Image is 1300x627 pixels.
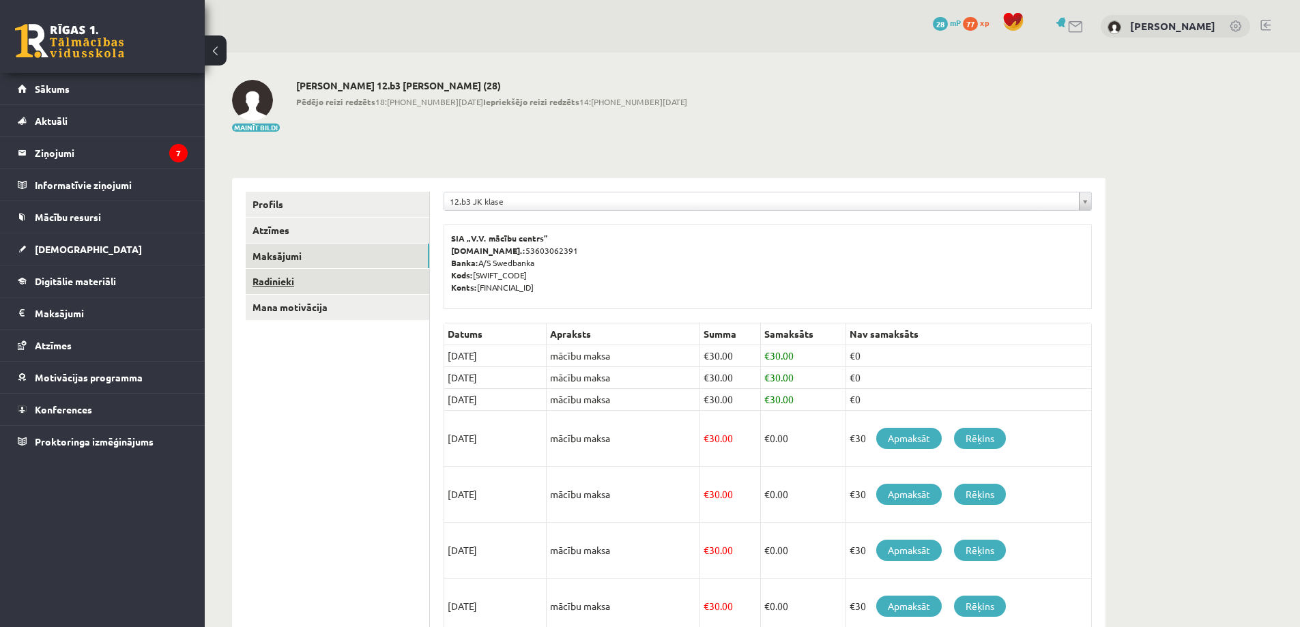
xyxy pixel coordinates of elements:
[704,371,709,383] span: €
[451,233,549,244] b: SIA „V.V. mācību centrs”
[700,411,761,467] td: 30.00
[18,362,188,393] a: Motivācijas programma
[846,323,1091,345] th: Nav samaksāts
[444,192,1091,210] a: 12.b3 JK klase
[18,105,188,136] a: Aktuāli
[483,96,579,107] b: Iepriekšējo reizi redzēts
[35,83,70,95] span: Sākums
[933,17,948,31] span: 28
[450,192,1073,210] span: 12.b3 JK klase
[35,243,142,255] span: [DEMOGRAPHIC_DATA]
[963,17,996,28] a: 77 xp
[547,389,700,411] td: mācību maksa
[18,169,188,201] a: Informatīvie ziņojumi
[296,80,687,91] h2: [PERSON_NAME] 12.b3 [PERSON_NAME] (28)
[35,115,68,127] span: Aktuāli
[933,17,961,28] a: 28 mP
[296,96,687,108] span: 18:[PHONE_NUMBER][DATE] 14:[PHONE_NUMBER][DATE]
[15,24,124,58] a: Rīgas 1. Tālmācības vidusskola
[846,345,1091,367] td: €0
[700,523,761,579] td: 30.00
[444,467,547,523] td: [DATE]
[980,17,989,28] span: xp
[296,96,375,107] b: Pēdējo reizi redzēts
[547,523,700,579] td: mācību maksa
[35,137,188,169] legend: Ziņojumi
[246,295,429,320] a: Mana motivācija
[760,523,846,579] td: 0.00
[876,428,942,449] a: Apmaksāt
[700,467,761,523] td: 30.00
[35,211,101,223] span: Mācību resursi
[704,432,709,444] span: €
[451,245,525,256] b: [DOMAIN_NAME].:
[169,144,188,162] i: 7
[876,596,942,617] a: Apmaksāt
[963,17,978,31] span: 77
[704,600,709,612] span: €
[700,323,761,345] th: Summa
[246,269,429,294] a: Radinieki
[1130,19,1215,33] a: [PERSON_NAME]
[246,218,429,243] a: Atzīmes
[444,323,547,345] th: Datums
[764,488,770,500] span: €
[950,17,961,28] span: mP
[246,244,429,269] a: Maksājumi
[760,411,846,467] td: 0.00
[444,389,547,411] td: [DATE]
[704,349,709,362] span: €
[846,367,1091,389] td: €0
[764,544,770,556] span: €
[451,269,473,280] b: Kods:
[232,123,280,132] button: Mainīt bildi
[760,367,846,389] td: 30.00
[846,389,1091,411] td: €0
[954,484,1006,505] a: Rēķins
[451,232,1084,293] p: 53603062391 A/S Swedbanka [SWIFT_CODE] [FINANCIAL_ID]
[704,488,709,500] span: €
[18,394,188,425] a: Konferences
[35,371,143,383] span: Motivācijas programma
[760,323,846,345] th: Samaksāts
[700,345,761,367] td: 30.00
[18,297,188,329] a: Maksājumi
[18,233,188,265] a: [DEMOGRAPHIC_DATA]
[764,432,770,444] span: €
[876,484,942,505] a: Apmaksāt
[451,282,477,293] b: Konts:
[547,323,700,345] th: Apraksts
[700,389,761,411] td: 30.00
[1108,20,1121,34] img: Linda Safonova
[760,345,846,367] td: 30.00
[18,330,188,361] a: Atzīmes
[846,523,1091,579] td: €30
[18,265,188,297] a: Digitālie materiāli
[876,540,942,561] a: Apmaksāt
[232,80,273,121] img: Linda Safonova
[764,349,770,362] span: €
[18,137,188,169] a: Ziņojumi7
[704,393,709,405] span: €
[18,201,188,233] a: Mācību resursi
[18,73,188,104] a: Sākums
[35,275,116,287] span: Digitālie materiāli
[764,393,770,405] span: €
[954,428,1006,449] a: Rēķins
[444,411,547,467] td: [DATE]
[547,345,700,367] td: mācību maksa
[444,367,547,389] td: [DATE]
[35,403,92,415] span: Konferences
[444,345,547,367] td: [DATE]
[547,411,700,467] td: mācību maksa
[700,367,761,389] td: 30.00
[547,467,700,523] td: mācību maksa
[35,435,154,448] span: Proktoringa izmēģinājums
[760,467,846,523] td: 0.00
[764,600,770,612] span: €
[764,371,770,383] span: €
[704,544,709,556] span: €
[35,339,72,351] span: Atzīmes
[760,389,846,411] td: 30.00
[35,297,188,329] legend: Maksājumi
